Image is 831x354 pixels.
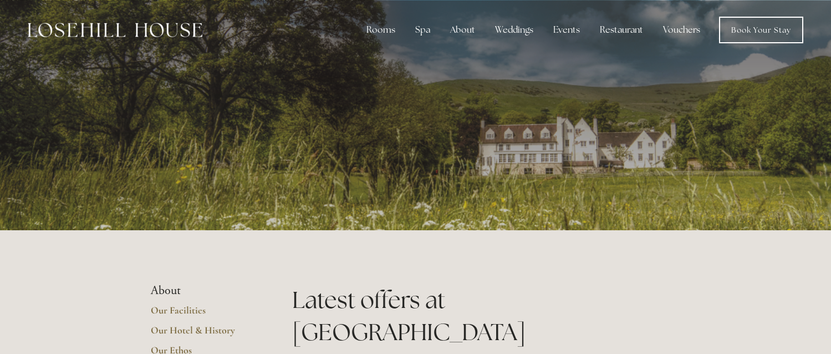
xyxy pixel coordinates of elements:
div: Weddings [486,19,542,41]
a: Our Facilities [151,304,257,324]
li: About [151,284,257,298]
a: Book Your Stay [719,17,803,43]
div: Rooms [358,19,404,41]
div: Events [544,19,589,41]
a: Our Hotel & History [151,324,257,344]
div: Spa [406,19,439,41]
div: Restaurant [591,19,652,41]
div: About [441,19,484,41]
img: Losehill House [28,23,202,37]
a: Vouchers [654,19,709,41]
h1: Latest offers at [GEOGRAPHIC_DATA] [292,284,681,349]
